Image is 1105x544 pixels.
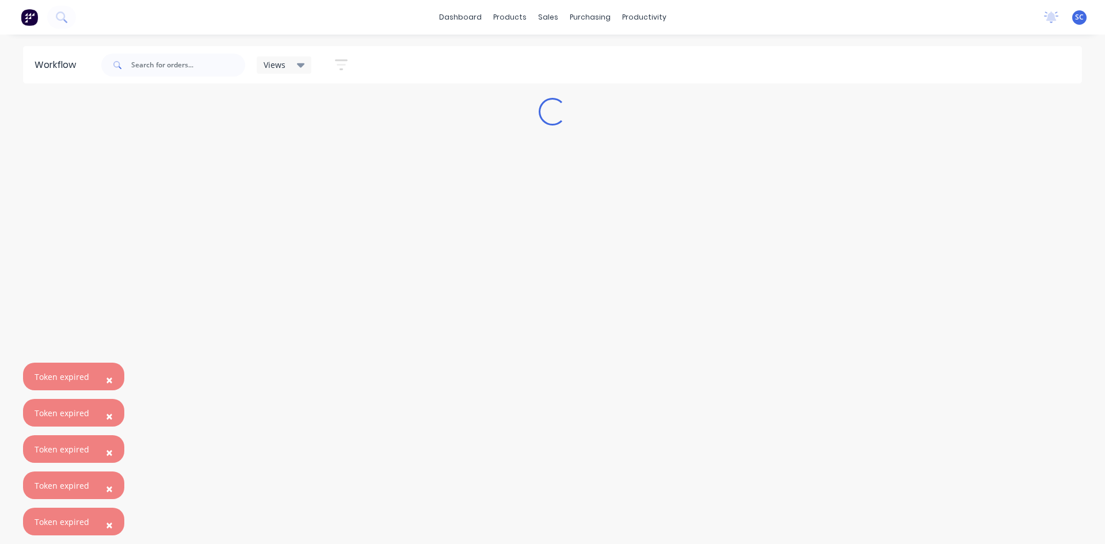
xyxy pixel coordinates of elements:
img: Factory [21,9,38,26]
span: Views [264,59,285,71]
input: Search for orders... [131,54,245,77]
span: SC [1075,12,1084,22]
div: Token expired [35,443,89,455]
div: Token expired [35,516,89,528]
div: products [487,9,532,26]
span: × [106,481,113,497]
button: Close [94,402,124,430]
span: × [106,444,113,461]
a: dashboard [433,9,487,26]
div: purchasing [564,9,616,26]
button: Close [94,366,124,394]
button: Close [94,511,124,539]
button: Close [94,475,124,503]
div: productivity [616,9,672,26]
div: Token expired [35,371,89,383]
span: × [106,517,113,533]
div: Token expired [35,480,89,492]
span: × [106,408,113,424]
span: × [106,372,113,388]
div: Token expired [35,407,89,419]
div: Workflow [35,58,82,72]
button: Close [94,439,124,466]
div: sales [532,9,564,26]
